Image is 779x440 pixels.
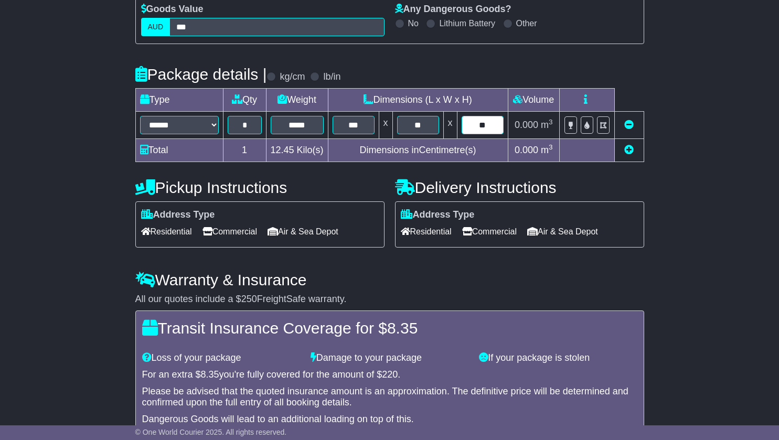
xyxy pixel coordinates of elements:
[223,89,266,112] td: Qty
[624,145,634,155] a: Add new item
[142,414,637,425] div: Dangerous Goods will lead to an additional loading on top of this.
[516,18,537,28] label: Other
[474,352,642,364] div: If your package is stolen
[135,271,644,288] h4: Warranty & Insurance
[395,4,511,15] label: Any Dangerous Goods?
[141,223,192,240] span: Residential
[323,71,340,83] label: lb/in
[515,145,538,155] span: 0.000
[137,352,305,364] div: Loss of your package
[135,294,644,305] div: All our quotes include a $ FreightSafe warranty.
[280,71,305,83] label: kg/cm
[202,223,257,240] span: Commercial
[141,18,170,36] label: AUD
[266,139,328,162] td: Kilo(s)
[401,223,452,240] span: Residential
[241,294,257,304] span: 250
[141,4,204,15] label: Goods Value
[395,179,644,196] h4: Delivery Instructions
[271,145,294,155] span: 12.45
[443,112,457,139] td: x
[328,89,508,112] td: Dimensions (L x W x H)
[541,120,553,130] span: m
[201,369,219,380] span: 8.35
[141,209,215,221] label: Address Type
[624,120,634,130] a: Remove this item
[135,179,385,196] h4: Pickup Instructions
[379,112,392,139] td: x
[439,18,495,28] label: Lithium Battery
[527,223,598,240] span: Air & Sea Depot
[401,209,475,221] label: Address Type
[135,428,287,436] span: © One World Courier 2025. All rights reserved.
[135,89,223,112] td: Type
[541,145,553,155] span: m
[382,369,398,380] span: 220
[462,223,517,240] span: Commercial
[268,223,338,240] span: Air & Sea Depot
[408,18,419,28] label: No
[142,319,637,337] h4: Transit Insurance Coverage for $
[328,139,508,162] td: Dimensions in Centimetre(s)
[508,89,559,112] td: Volume
[223,139,266,162] td: 1
[266,89,328,112] td: Weight
[135,66,267,83] h4: Package details |
[142,386,637,409] div: Please be advised that the quoted insurance amount is an approximation. The definitive price will...
[305,352,474,364] div: Damage to your package
[387,319,418,337] span: 8.35
[142,369,637,381] div: For an extra $ you're fully covered for the amount of $ .
[549,118,553,126] sup: 3
[549,143,553,151] sup: 3
[135,139,223,162] td: Total
[515,120,538,130] span: 0.000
